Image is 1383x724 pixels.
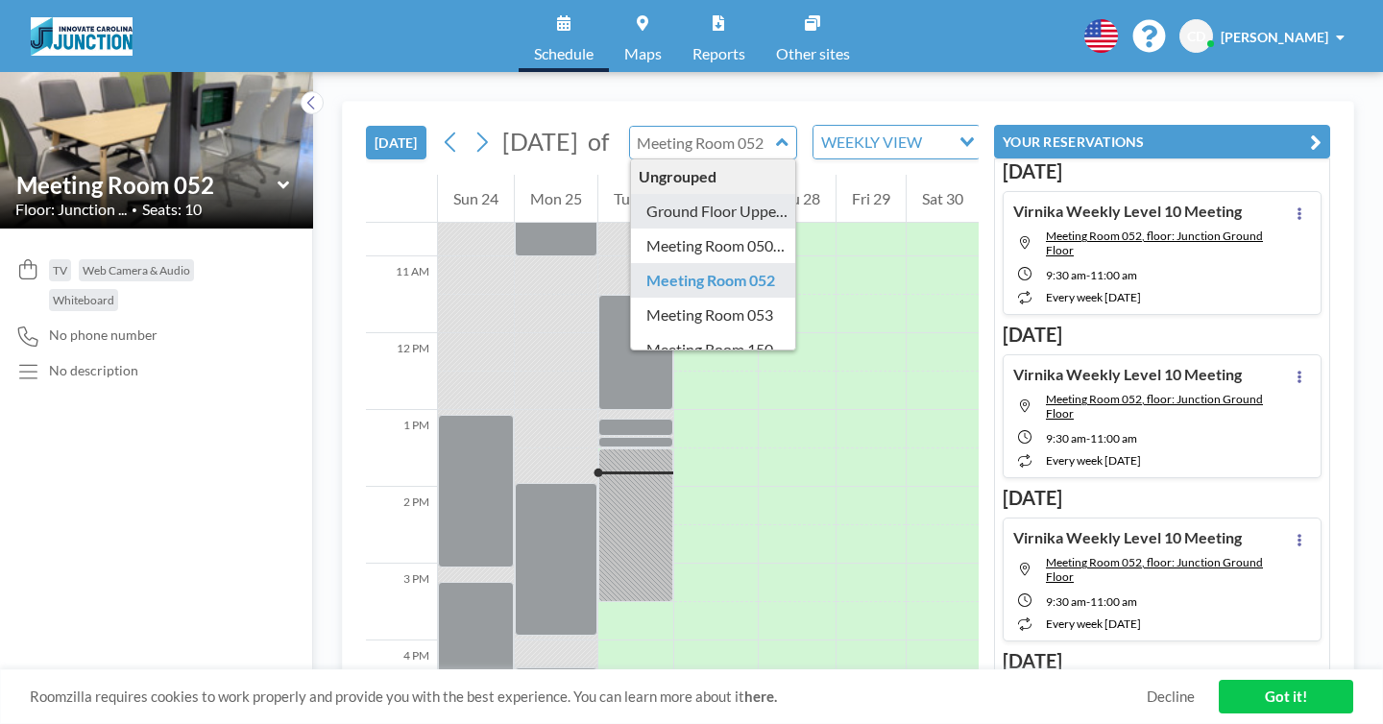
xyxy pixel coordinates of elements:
[588,127,609,157] span: of
[534,46,594,61] span: Schedule
[30,688,1147,706] span: Roomzilla requires cookies to work properly and provide you with the best experience. You can lea...
[631,332,795,367] div: Meeting Room 150
[366,333,437,410] div: 12 PM
[53,293,114,307] span: Whiteboard
[1086,431,1090,446] span: -
[1090,594,1137,609] span: 11:00 AM
[1046,229,1263,257] span: Meeting Room 052, floor: Junction Ground Floor
[630,127,777,158] input: Meeting Room 052
[631,298,795,332] div: Meeting Room 053
[907,175,979,223] div: Sat 30
[598,175,673,223] div: Tue 26
[1046,555,1263,584] span: Meeting Room 052, floor: Junction Ground Floor
[1219,680,1353,713] a: Got it!
[49,326,158,344] span: No phone number
[631,263,795,298] div: Meeting Room 052
[837,175,906,223] div: Fri 29
[366,256,437,333] div: 11 AM
[366,487,437,564] div: 2 PM
[1003,649,1322,673] h3: [DATE]
[49,362,138,379] div: No description
[53,263,67,278] span: TV
[31,17,133,56] img: organization-logo
[813,126,980,158] div: Search for option
[1003,323,1322,347] h3: [DATE]
[1090,268,1137,282] span: 11:00 AM
[1046,290,1141,304] span: every week [DATE]
[83,263,190,278] span: Web Camera & Audio
[142,200,202,219] span: Seats: 10
[1046,616,1141,631] span: every week [DATE]
[624,46,662,61] span: Maps
[502,127,578,156] span: [DATE]
[1221,29,1328,45] span: [PERSON_NAME]
[1090,431,1137,446] span: 11:00 AM
[692,46,745,61] span: Reports
[366,410,437,487] div: 1 PM
[759,175,836,223] div: Thu 28
[1013,202,1242,221] h4: Virnika Weekly Level 10 Meeting
[15,200,127,219] span: Floor: Junction ...
[1086,268,1090,282] span: -
[1013,528,1242,547] h4: Virnika Weekly Level 10 Meeting
[776,46,850,61] span: Other sites
[1046,431,1086,446] span: 9:30 AM
[744,688,777,705] a: here.
[631,229,795,263] div: Meeting Room 050/051
[1046,594,1086,609] span: 9:30 AM
[1003,159,1322,183] h3: [DATE]
[1147,688,1195,706] a: Decline
[817,130,926,155] span: WEEKLY VIEW
[366,564,437,640] div: 3 PM
[631,159,795,194] div: Ungrouped
[1046,453,1141,468] span: every week [DATE]
[1046,268,1086,282] span: 9:30 AM
[515,175,597,223] div: Mon 25
[132,204,137,216] span: •
[1086,594,1090,609] span: -
[366,640,437,717] div: 4 PM
[1003,486,1322,510] h3: [DATE]
[366,126,426,159] button: [DATE]
[928,130,948,155] input: Search for option
[1187,28,1205,45] span: CD
[994,125,1330,158] button: YOUR RESERVATIONS
[631,194,795,229] div: Ground Floor Upper Open Area
[1046,392,1263,421] span: Meeting Room 052, floor: Junction Ground Floor
[438,175,514,223] div: Sun 24
[1013,365,1242,384] h4: Virnika Weekly Level 10 Meeting
[16,171,278,199] input: Meeting Room 052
